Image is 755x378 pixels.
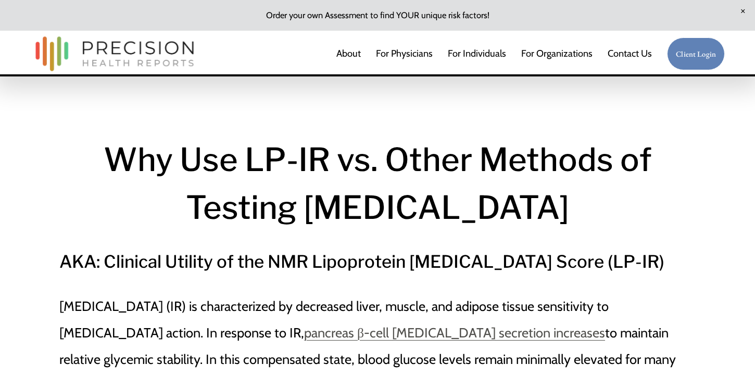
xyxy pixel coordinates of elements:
[608,43,652,64] a: Contact Us
[59,136,696,231] h1: Why Use LP-IR vs. Other Methods of Testing [MEDICAL_DATA]
[59,248,696,276] h3: AKA: Clinical Utility of the NMR Lipoprotein [MEDICAL_DATA] Score (LP-IR)
[521,43,593,64] a: folder dropdown
[521,44,593,63] span: For Organizations
[304,324,605,341] a: pancreas β-cell [MEDICAL_DATA] secretion increases
[667,37,725,70] a: Client Login
[376,43,433,64] a: For Physicians
[448,43,506,64] a: For Individuals
[30,32,199,76] img: Precision Health Reports
[336,43,361,64] a: About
